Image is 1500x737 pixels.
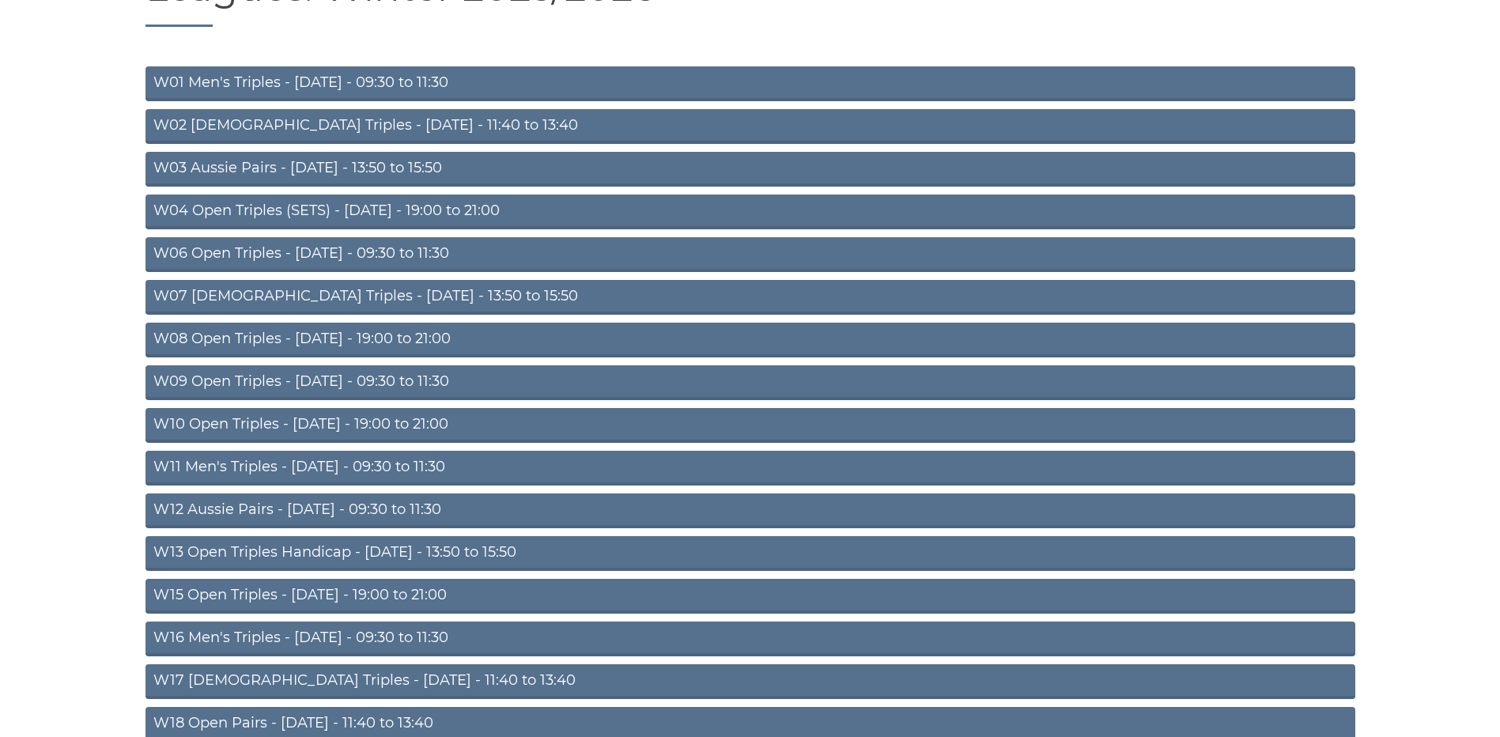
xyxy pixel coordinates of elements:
[145,493,1355,528] a: W12 Aussie Pairs - [DATE] - 09:30 to 11:30
[145,237,1355,272] a: W06 Open Triples - [DATE] - 09:30 to 11:30
[145,579,1355,614] a: W15 Open Triples - [DATE] - 19:00 to 21:00
[145,66,1355,101] a: W01 Men's Triples - [DATE] - 09:30 to 11:30
[145,109,1355,144] a: W02 [DEMOGRAPHIC_DATA] Triples - [DATE] - 11:40 to 13:40
[145,365,1355,400] a: W09 Open Triples - [DATE] - 09:30 to 11:30
[145,622,1355,656] a: W16 Men's Triples - [DATE] - 09:30 to 11:30
[145,536,1355,571] a: W13 Open Triples Handicap - [DATE] - 13:50 to 15:50
[145,451,1355,486] a: W11 Men's Triples - [DATE] - 09:30 to 11:30
[145,664,1355,699] a: W17 [DEMOGRAPHIC_DATA] Triples - [DATE] - 11:40 to 13:40
[145,152,1355,187] a: W03 Aussie Pairs - [DATE] - 13:50 to 15:50
[145,280,1355,315] a: W07 [DEMOGRAPHIC_DATA] Triples - [DATE] - 13:50 to 15:50
[145,195,1355,229] a: W04 Open Triples (SETS) - [DATE] - 19:00 to 21:00
[145,408,1355,443] a: W10 Open Triples - [DATE] - 19:00 to 21:00
[145,323,1355,357] a: W08 Open Triples - [DATE] - 19:00 to 21:00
